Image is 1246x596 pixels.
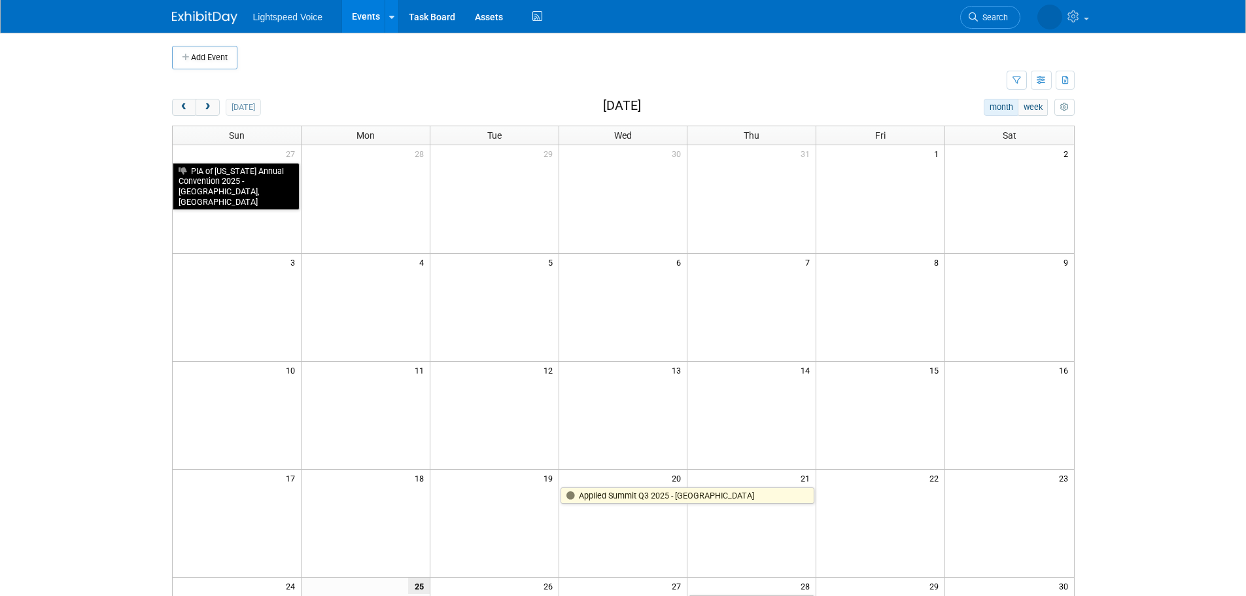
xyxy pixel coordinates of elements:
[561,487,815,504] a: Applied Summit Q3 2025 - [GEOGRAPHIC_DATA]
[413,470,430,486] span: 18
[547,254,559,270] span: 5
[173,163,300,211] a: PIA of [US_STATE] Annual Convention 2025 - [GEOGRAPHIC_DATA], [GEOGRAPHIC_DATA]
[933,254,944,270] span: 8
[542,145,559,162] span: 29
[799,362,816,378] span: 14
[487,130,502,141] span: Tue
[172,99,196,116] button: prev
[413,145,430,162] span: 28
[1062,145,1074,162] span: 2
[978,12,1008,22] span: Search
[229,130,245,141] span: Sun
[1037,5,1062,29] img: Alexis Snowbarger
[928,470,944,486] span: 22
[675,254,687,270] span: 6
[356,130,375,141] span: Mon
[744,130,759,141] span: Thu
[670,362,687,378] span: 13
[1003,130,1016,141] span: Sat
[1018,99,1048,116] button: week
[542,362,559,378] span: 12
[253,12,323,22] span: Lightspeed Voice
[670,470,687,486] span: 20
[1062,254,1074,270] span: 9
[285,145,301,162] span: 27
[1060,103,1069,112] i: Personalize Calendar
[542,470,559,486] span: 19
[804,254,816,270] span: 7
[289,254,301,270] span: 3
[933,145,944,162] span: 1
[408,578,430,594] span: 25
[928,362,944,378] span: 15
[799,578,816,594] span: 28
[614,130,632,141] span: Wed
[1054,99,1074,116] button: myCustomButton
[172,46,237,69] button: Add Event
[984,99,1018,116] button: month
[799,145,816,162] span: 31
[226,99,260,116] button: [DATE]
[603,99,641,113] h2: [DATE]
[799,470,816,486] span: 21
[542,578,559,594] span: 26
[285,470,301,486] span: 17
[960,6,1020,29] a: Search
[1058,578,1074,594] span: 30
[418,254,430,270] span: 4
[172,11,237,24] img: ExhibitDay
[875,130,886,141] span: Fri
[1058,470,1074,486] span: 23
[670,145,687,162] span: 30
[196,99,220,116] button: next
[413,362,430,378] span: 11
[285,362,301,378] span: 10
[670,578,687,594] span: 27
[285,578,301,594] span: 24
[928,578,944,594] span: 29
[1058,362,1074,378] span: 16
